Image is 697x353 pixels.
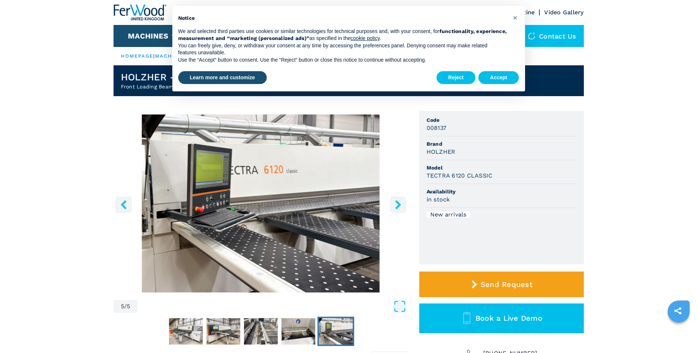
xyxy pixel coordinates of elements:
button: right-button [390,196,406,213]
span: Send Request [481,280,532,289]
button: left-button [115,196,132,213]
button: Reject [436,71,475,84]
img: Ferwood [114,4,166,21]
span: Brand [427,140,576,148]
button: Go to Slide 1 [168,317,204,346]
span: 5 [127,303,130,309]
span: Code [427,116,576,124]
h3: 008137 [427,124,447,132]
button: Send Request [419,272,584,297]
a: Video Gallery [544,9,583,16]
h3: TECTRA 6120 CLASSIC [427,171,493,180]
img: a98a10c7d994b304032e06d97ccea5ec [169,318,203,345]
div: Go to Slide 5 [114,114,408,292]
button: Open Fullscreen [139,300,406,313]
button: Close this notice [510,12,521,23]
strong: functionality, experience, measurement and “marketing (personalized ads)” [178,28,507,41]
button: Go to Slide 5 [317,317,354,346]
a: cookie policy [351,35,380,41]
div: Contact us [521,25,584,47]
img: 062df531ba73ffa164915849a25f8d6b [206,318,240,345]
span: Model [427,164,576,171]
img: Contact us [528,32,535,40]
h3: HOLZHER [427,148,456,156]
button: Machines [128,32,168,40]
span: | [153,53,155,59]
h2: Front Loading Beam Panel Saws [121,83,283,90]
a: machines [155,53,187,59]
button: Go to Slide 3 [242,317,279,346]
button: Book a Live Demo [419,303,584,333]
span: × [513,13,517,22]
span: Book a Live Demo [475,314,542,323]
a: sharethis [669,302,687,320]
p: Use the “Accept” button to consent. Use the “Reject” button or close this notice to continue with... [178,57,507,64]
button: Accept [478,71,519,84]
h2: Notice [178,15,507,22]
img: bc30d806a6b8a9f0f74fcc1d13eaa4c4 [244,318,278,345]
img: Front Loading Beam Panel Saws HOLZHER TECTRA 6120 CLASSIC [114,114,408,292]
button: Go to Slide 4 [280,317,317,346]
p: You can freely give, deny, or withdraw your consent at any time by accessing the preferences pane... [178,42,507,57]
button: Go to Slide 2 [205,317,242,346]
span: Availability [427,188,576,195]
h1: HOLZHER - TECTRA 6120 CLASSIC [121,71,283,83]
img: 72e951302d28129e9fd17b2dcee77018 [281,318,315,345]
a: HOMEPAGE [121,53,154,59]
iframe: Chat [666,320,691,347]
h3: in stock [427,195,450,204]
span: 5 [121,303,124,309]
p: We and selected third parties use cookies or similar technologies for technical purposes and, wit... [178,28,507,42]
button: Learn more and customize [178,71,267,84]
div: New arrivals [427,212,470,218]
img: 9fc77af9bd00b26fee91aaa9964d13c4 [319,318,353,345]
span: / [124,303,127,309]
nav: Thumbnail Navigation [114,317,408,346]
